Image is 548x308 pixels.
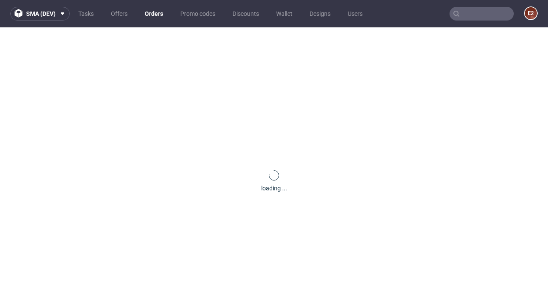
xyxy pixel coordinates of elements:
a: Tasks [73,7,99,21]
a: Users [342,7,368,21]
a: Promo codes [175,7,220,21]
div: loading ... [261,184,287,192]
a: Offers [106,7,133,21]
a: Wallet [271,7,298,21]
a: Discounts [227,7,264,21]
a: Orders [140,7,168,21]
span: sma (dev) [26,11,56,17]
figcaption: e2 [525,7,537,19]
a: Designs [304,7,336,21]
button: sma (dev) [10,7,70,21]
